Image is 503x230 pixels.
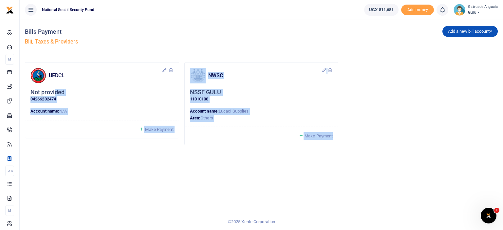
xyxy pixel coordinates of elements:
li: Toup your wallet [401,5,434,15]
span: UGX 811,681 [369,7,394,13]
li: Ac [5,166,14,176]
span: Add money [401,5,434,15]
small: Gatruade Angucia [468,4,498,10]
strong: Account name: [190,109,219,114]
button: Add a new bill account [442,26,498,37]
p: 11010108 [190,96,333,103]
iframe: Intercom live chat [481,208,496,223]
img: profile-user [454,4,465,16]
span: Make Payment [305,133,333,138]
a: Make Payment [139,126,173,133]
a: profile-user Gatruade Angucia Gulu [454,4,498,16]
span: Others [200,115,213,120]
span: Gulu [468,9,498,15]
img: logo-small [6,6,14,14]
h5: Not provided [30,89,65,96]
a: logo-small logo-large logo-large [6,7,14,12]
strong: Account name: [30,109,59,114]
span: Make Payment [145,127,173,132]
a: Add money [401,7,434,12]
h4: UEDCL [49,72,162,79]
a: UGX 811,681 [364,4,399,16]
div: Click to update [30,89,174,103]
h4: Bills Payment [25,28,259,35]
li: M [5,54,14,65]
strong: Area: [190,115,201,120]
span: N/A [59,109,66,114]
h4: NWSC [208,72,321,79]
li: Wallet ballance [362,4,401,16]
h5: NSSF GULU [190,89,221,96]
p: 04266202474 [30,96,174,103]
div: Click to update [190,89,333,103]
span: Lucaci Supplies [219,109,249,114]
li: M [5,205,14,216]
h5: Bill, Taxes & Providers [25,39,259,45]
a: Make Payment [299,132,333,140]
span: National Social Security Fund [39,7,97,13]
span: 1 [494,208,499,213]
